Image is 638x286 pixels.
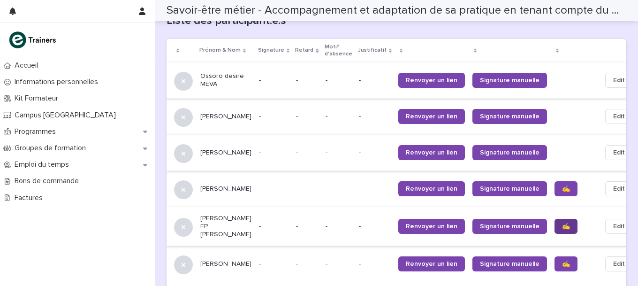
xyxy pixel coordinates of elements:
button: Edit [605,73,633,88]
a: Renvoyer un lien [398,109,465,124]
p: - [326,77,351,85]
p: - [296,111,300,121]
p: Prénom & Nom [199,45,241,55]
span: Renvoyer un lien [406,149,457,156]
button: Edit [605,256,633,271]
h2: Savoir-être métier - Accompagnement et adaptation de sa pratique en tenant compte du cadre de réf... [167,4,620,17]
p: - [296,221,300,231]
span: Signature manuelle [480,77,539,84]
span: Edit [613,112,625,121]
a: Signature manuelle [472,73,547,88]
a: ✍️ [554,181,577,196]
button: Edit [605,145,633,160]
img: K0CqGN7SDeD6s4JG8KQk [8,31,59,49]
p: [PERSON_NAME] [200,260,251,268]
p: Informations personnelles [11,77,106,86]
a: Renvoyer un lien [398,181,465,196]
span: Edit [613,184,625,193]
span: Renvoyer un lien [406,186,457,192]
p: - [359,223,391,231]
span: Edit [613,148,625,157]
p: Motif d'absence [325,42,352,59]
span: Signature manuelle [480,261,539,267]
span: Edit [613,222,625,231]
span: Edit [613,259,625,269]
p: - [326,113,351,121]
a: Signature manuelle [472,256,547,271]
a: Signature manuelle [472,145,547,160]
span: ✍️ [562,186,570,192]
span: ✍️ [562,261,570,267]
a: Renvoyer un lien [398,145,465,160]
span: Renvoyer un lien [406,223,457,230]
p: - [359,113,391,121]
span: Edit [613,76,625,85]
p: - [326,260,351,268]
span: ✍️ [562,223,570,230]
p: - [296,258,300,268]
a: Renvoyer un lien [398,73,465,88]
p: - [359,260,391,268]
p: [PERSON_NAME] [200,149,251,157]
p: Campus [GEOGRAPHIC_DATA] [11,111,123,120]
p: - [259,149,289,157]
a: Signature manuelle [472,181,547,196]
p: - [326,223,351,231]
p: [PERSON_NAME] EP [PERSON_NAME] [200,215,251,238]
p: - [326,185,351,193]
span: Renvoyer un lien [406,113,457,120]
p: Retard [295,45,313,55]
p: Programmes [11,127,63,136]
h1: Liste des participant.e.s [167,14,626,28]
span: Signature manuelle [480,223,539,230]
p: Emploi du temps [11,160,76,169]
a: Signature manuelle [472,219,547,234]
p: Accueil [11,61,46,70]
p: - [259,185,289,193]
p: Justificatif [358,45,387,55]
span: Signature manuelle [480,149,539,156]
p: - [259,260,289,268]
a: ✍️ [554,219,577,234]
p: Factures [11,193,50,202]
button: Edit [605,219,633,234]
p: Ossoro desire MEVA [200,72,251,88]
p: Bons de commande [11,177,86,186]
p: Signature [258,45,284,55]
p: - [296,183,300,193]
span: Signature manuelle [480,113,539,120]
button: Edit [605,109,633,124]
p: - [296,147,300,157]
a: Signature manuelle [472,109,547,124]
a: Renvoyer un lien [398,219,465,234]
p: [PERSON_NAME] [200,113,251,121]
p: - [359,185,391,193]
p: - [359,77,391,85]
p: - [326,149,351,157]
button: Edit [605,181,633,196]
span: Signature manuelle [480,186,539,192]
p: - [259,223,289,231]
p: - [296,75,300,85]
p: [PERSON_NAME] [200,185,251,193]
p: Kit Formateur [11,94,66,103]
p: - [259,113,289,121]
p: Groupes de formation [11,144,93,153]
p: - [359,149,391,157]
a: ✍️ [554,256,577,271]
span: Renvoyer un lien [406,261,457,267]
span: Renvoyer un lien [406,77,457,84]
a: Renvoyer un lien [398,256,465,271]
p: - [259,77,289,85]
